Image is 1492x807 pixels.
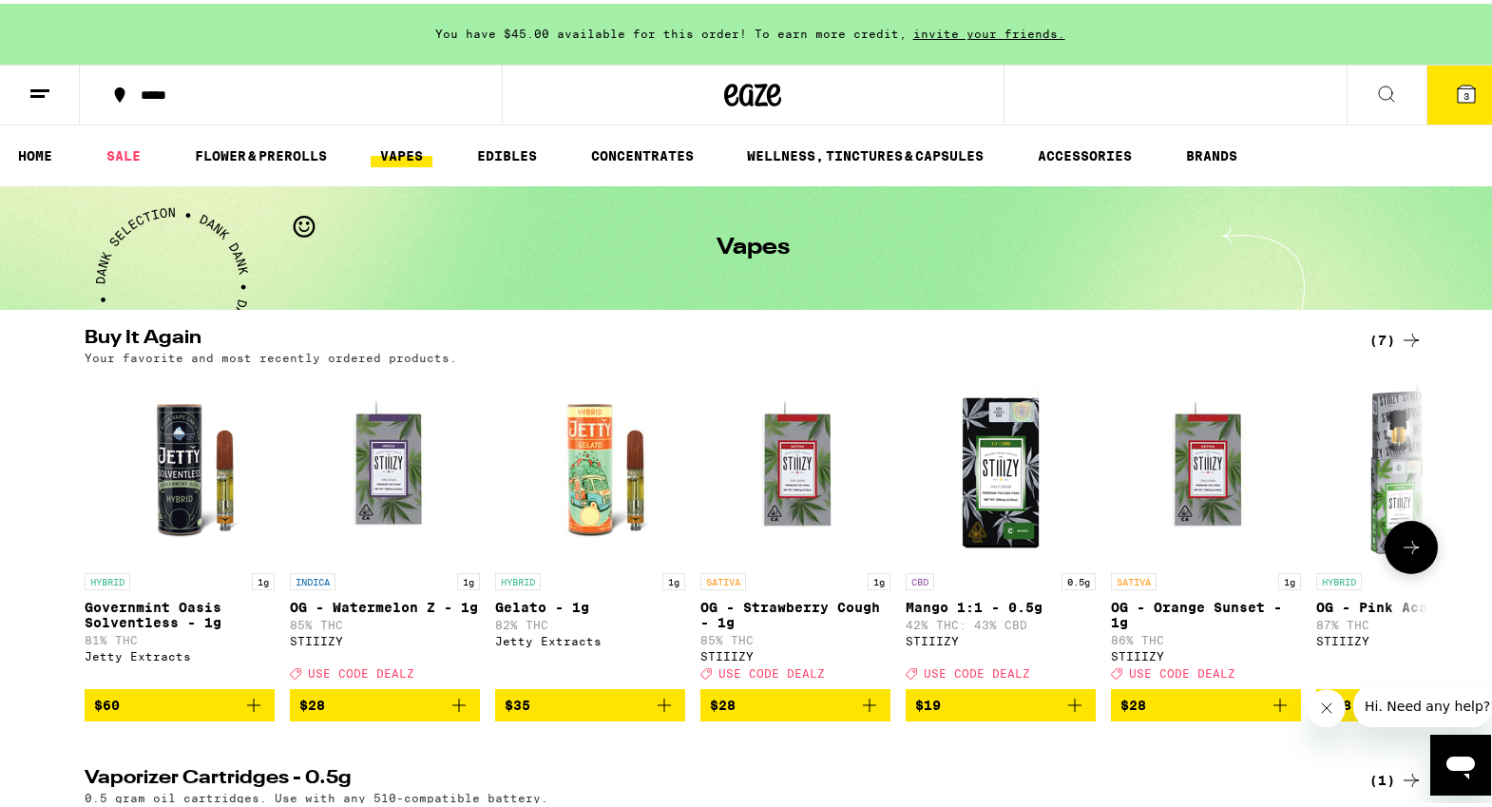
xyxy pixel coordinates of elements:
img: STIIIZY - Mango 1:1 - 0.5g [906,370,1096,560]
p: Mango 1:1 - 0.5g [906,596,1096,611]
p: 85% THC [700,630,890,643]
button: Add to bag [85,685,275,718]
p: HYBRID [495,569,541,586]
button: Add to bag [495,685,685,718]
p: CBD [906,569,934,586]
iframe: Close message [1308,685,1346,723]
a: Open page for OG - Orange Sunset - 1g from STIIIZY [1111,370,1301,685]
div: STIIIZY [1111,646,1301,659]
span: $28 [1120,694,1146,709]
p: OG - Orange Sunset - 1g [1111,596,1301,626]
p: 1g [1278,569,1301,586]
button: Add to bag [700,685,890,718]
a: (1) [1369,765,1423,788]
p: 1g [252,569,275,586]
span: $28 [299,694,325,709]
p: OG - Watermelon Z - 1g [290,596,480,611]
span: You have $45.00 available for this order! To earn more credit, [435,24,907,36]
p: 1g [457,569,480,586]
div: STIIIZY [700,646,890,659]
a: EDIBLES [468,141,546,163]
a: CONCENTRATES [582,141,703,163]
p: 1g [662,569,685,586]
img: STIIIZY - OG - Strawberry Cough - 1g [700,370,890,560]
a: Open page for Governmint Oasis Solventless - 1g from Jetty Extracts [85,370,275,685]
a: HOME [9,141,62,163]
p: HYBRID [85,569,130,586]
p: 86% THC [1111,630,1301,643]
p: HYBRID [1316,569,1362,586]
span: USE CODE DEALZ [718,663,825,676]
p: Your favorite and most recently ordered products. [85,348,457,360]
h2: Buy It Again [85,325,1329,348]
p: 1g [868,569,890,586]
a: FLOWER & PREROLLS [185,141,336,163]
span: invite your friends. [907,24,1072,36]
a: BRANDS [1176,141,1247,163]
p: OG - Strawberry Cough - 1g [700,596,890,626]
h2: Vaporizer Cartridges - 0.5g [85,765,1329,788]
a: VAPES [371,141,432,163]
p: Gelato - 1g [495,596,685,611]
span: $35 [505,694,530,709]
span: USE CODE DEALZ [308,663,414,676]
a: SALE [97,141,150,163]
a: Open page for OG - Strawberry Cough - 1g from STIIIZY [700,370,890,685]
p: 0.5 gram oil cartridges. Use with any 510-compatible battery. [85,788,548,800]
p: 0.5g [1062,569,1096,586]
span: $19 [915,694,941,709]
div: Jetty Extracts [495,631,685,644]
div: Jetty Extracts [85,646,275,659]
img: Jetty Extracts - Gelato - 1g [495,370,685,560]
h1: Vapes [717,233,790,256]
a: ACCESSORIES [1028,141,1141,163]
iframe: Message from company [1353,682,1491,723]
span: USE CODE DEALZ [924,663,1030,676]
p: INDICA [290,569,335,586]
button: Add to bag [906,685,1096,718]
button: Add to bag [1111,685,1301,718]
a: (7) [1369,325,1423,348]
a: WELLNESS, TINCTURES & CAPSULES [737,141,993,163]
span: $28 [710,694,736,709]
a: Open page for Mango 1:1 - 0.5g from STIIIZY [906,370,1096,685]
iframe: Button to launch messaging window [1430,731,1491,792]
p: 42% THC: 43% CBD [906,615,1096,627]
span: $60 [94,694,120,709]
p: Governmint Oasis Solventless - 1g [85,596,275,626]
p: 82% THC [495,615,685,627]
button: Add to bag [290,685,480,718]
p: 81% THC [85,630,275,643]
img: STIIIZY - OG - Watermelon Z - 1g [290,370,480,560]
span: 3 [1463,86,1469,98]
p: SATIVA [1111,569,1157,586]
img: STIIIZY - OG - Orange Sunset - 1g [1111,370,1301,560]
a: Open page for Gelato - 1g from Jetty Extracts [495,370,685,685]
p: 85% THC [290,615,480,627]
img: Jetty Extracts - Governmint Oasis Solventless - 1g [85,370,275,560]
span: USE CODE DEALZ [1129,663,1235,676]
p: SATIVA [700,569,746,586]
div: STIIIZY [290,631,480,644]
a: Open page for OG - Watermelon Z - 1g from STIIIZY [290,370,480,685]
div: STIIIZY [906,631,1096,644]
